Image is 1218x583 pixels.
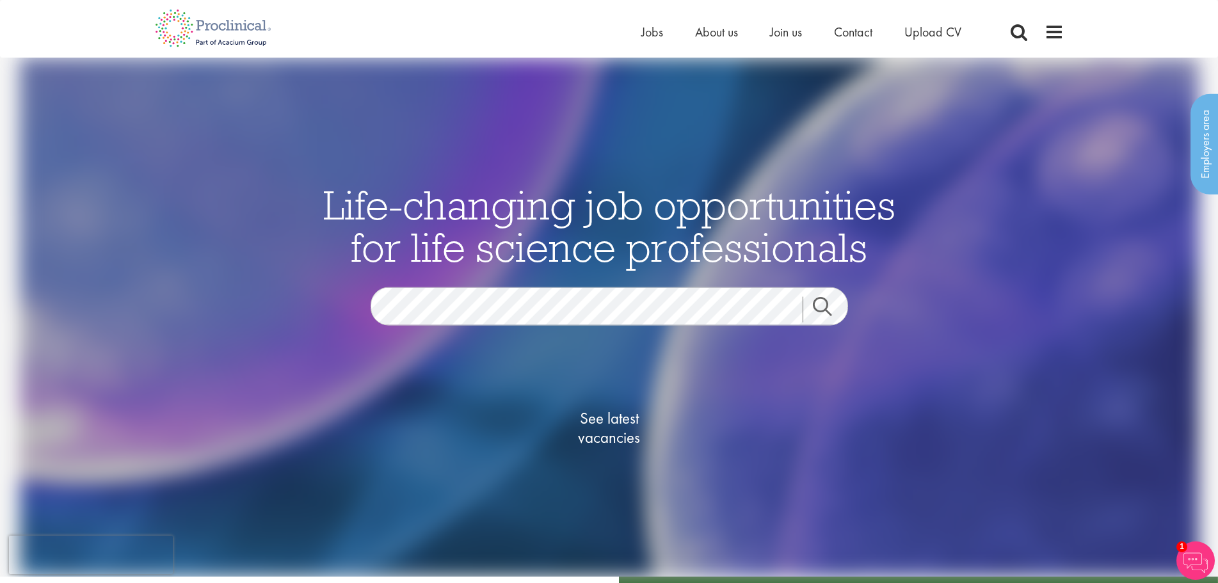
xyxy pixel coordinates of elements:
[641,24,663,40] a: Jobs
[803,297,858,323] a: Job search submit button
[9,536,173,574] iframe: reCAPTCHA
[1176,541,1187,552] span: 1
[545,358,673,499] a: See latestvacancies
[904,24,961,40] a: Upload CV
[323,179,895,273] span: Life-changing job opportunities for life science professionals
[545,409,673,447] span: See latest vacancies
[19,58,1199,577] img: candidate home
[770,24,802,40] a: Join us
[1176,541,1215,580] img: Chatbot
[834,24,872,40] a: Contact
[695,24,738,40] a: About us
